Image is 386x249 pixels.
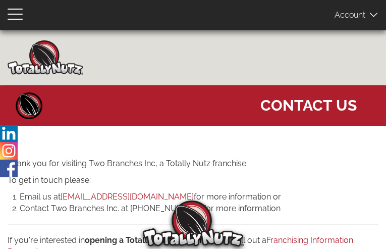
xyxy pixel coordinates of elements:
strong: opening a Totally Nutz franchise [85,235,210,245]
p: To get in touch please: [8,175,378,186]
a: [EMAIL_ADDRESS][DOMAIN_NAME] [61,192,194,202]
p: Thank you for visiting Two Branches Inc, a Totally Nutz franchise. [8,158,378,170]
a: Home [14,90,44,121]
li: Contact Two Branches Inc. at [PHONE_NUMBER] for more information [20,203,378,215]
img: Home [8,40,83,75]
li: Email us at for more information or [20,191,378,203]
span: Contact Us [260,90,357,116]
img: Totally Nutz Logo [143,201,244,246]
